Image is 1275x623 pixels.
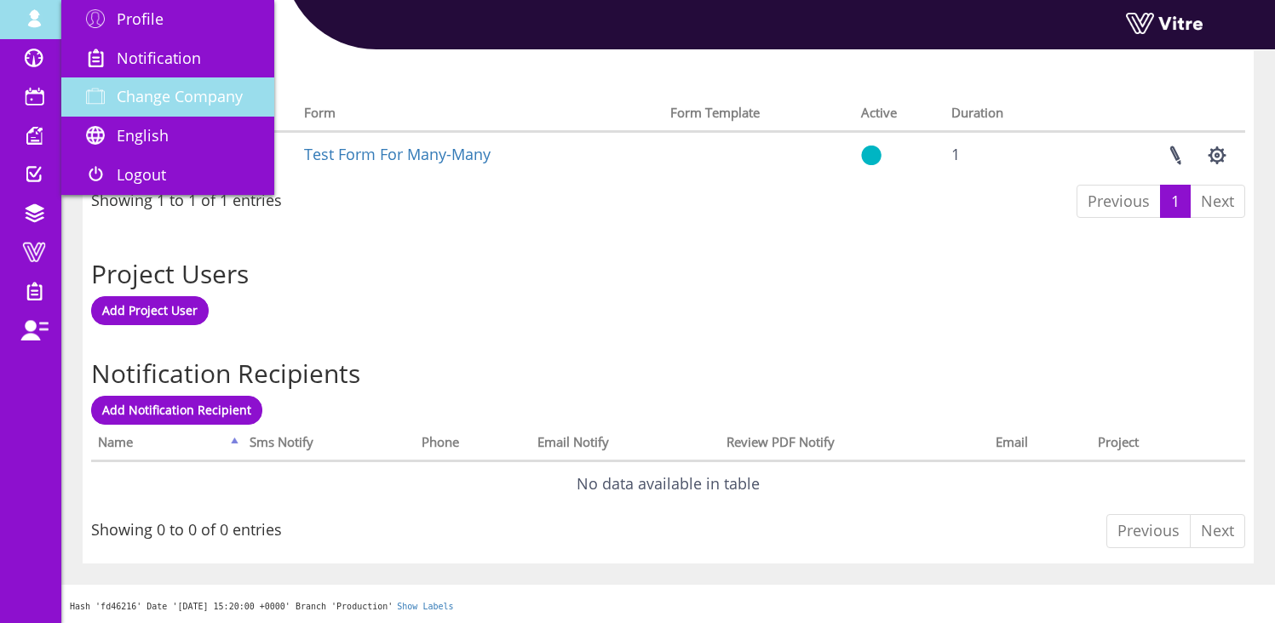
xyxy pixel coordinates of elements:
th: Project [1091,429,1215,461]
th: Email Notify [531,429,720,461]
th: Email [989,429,1092,461]
div: Showing 1 to 1 of 1 entries [91,183,282,212]
div: Showing 0 to 0 of 0 entries [91,512,282,541]
span: Add Project User [102,302,198,318]
span: Notification [117,48,201,68]
span: Add Notification Recipient [102,402,251,418]
span: English [117,125,169,146]
th: Name: activate to sort column descending [91,429,243,461]
td: 1 [945,132,1066,178]
span: Profile [117,9,164,29]
a: Next [1190,185,1245,219]
a: Change Company [61,77,274,117]
span: Change Company [117,86,243,106]
h2: Project Users [91,260,1245,288]
a: English [61,117,274,156]
h2: Notification Recipients [91,359,1245,387]
a: Add Project User [91,296,209,325]
th: Review PDF Notify [720,429,989,461]
td: No data available in table [91,461,1245,507]
a: Show Labels [397,602,453,611]
a: Next [1190,514,1245,548]
a: 1 [1160,185,1191,219]
th: Active [854,100,945,132]
th: Form [297,100,663,132]
a: Logout [61,156,274,195]
a: Test Form For Many-Many [304,144,491,164]
th: Phone [415,429,531,461]
th: Duration [945,100,1066,132]
a: Previous [1077,185,1161,219]
span: Logout [117,164,166,185]
span: Hash 'fd46216' Date '[DATE] 15:20:00 +0000' Branch 'Production' [70,602,393,611]
img: yes [861,145,882,166]
a: Previous [1106,514,1191,548]
th: Sms Notify [243,429,415,461]
th: Form Template [663,100,854,132]
a: Add Notification Recipient [91,396,262,425]
a: Notification [61,39,274,78]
